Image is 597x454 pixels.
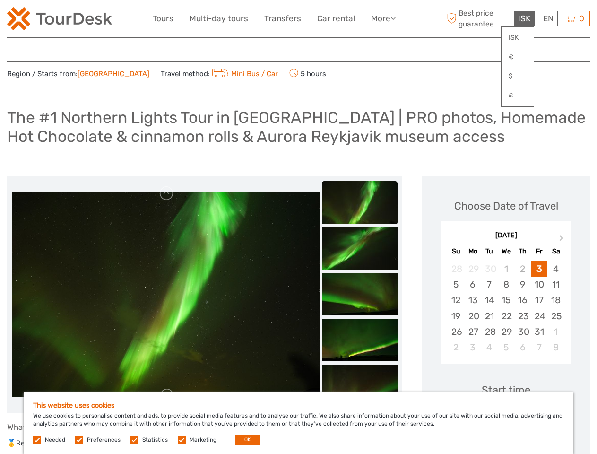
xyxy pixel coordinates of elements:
button: Open LiveChat chat widget [109,15,120,26]
div: Choose Thursday, November 6th, 2025 [514,340,531,355]
div: Choose Monday, October 20th, 2025 [465,308,481,324]
div: We use cookies to personalise content and ads, to provide social media features and to analyse ou... [24,392,573,454]
span: Travel method: [161,67,278,80]
span: ISK [518,14,530,23]
div: Choose Saturday, November 1st, 2025 [547,324,564,340]
p: We're away right now. Please check back later! [13,17,107,24]
button: OK [235,435,260,445]
div: Choose Tuesday, October 21st, 2025 [481,308,498,324]
div: Choose Saturday, November 8th, 2025 [547,340,564,355]
div: Choose Friday, October 17th, 2025 [531,292,547,308]
a: Transfers [264,12,301,26]
div: Choose Tuesday, November 4th, 2025 [481,340,498,355]
div: Choose Tuesday, October 28th, 2025 [481,324,498,340]
h4: What to expect on this tour [7,422,402,432]
div: We [498,245,514,258]
div: Choose Monday, November 3rd, 2025 [465,340,481,355]
div: Choose Friday, October 24th, 2025 [531,308,547,324]
label: Statistics [142,436,168,444]
h5: This website uses cookies [33,402,564,410]
div: Mo [465,245,481,258]
div: Choose Sunday, October 26th, 2025 [448,324,464,340]
div: Choose Tuesday, October 7th, 2025 [481,277,498,292]
label: Needed [45,436,65,444]
button: Next Month [555,233,570,248]
div: Choose Monday, October 6th, 2025 [465,277,481,292]
div: Choose Date of Travel [454,199,558,213]
div: Choose Thursday, October 30th, 2025 [514,324,531,340]
span: 0 [578,14,586,23]
a: [GEOGRAPHIC_DATA] [78,70,149,78]
div: Start time [482,383,530,397]
img: 4fc58ed11474408d9de7c7449d332fdd_main_slider.jpeg [12,192,320,397]
div: Choose Monday, October 13th, 2025 [465,292,481,308]
label: Preferences [87,436,121,444]
div: Choose Sunday, October 12th, 2025 [448,292,464,308]
div: Choose Monday, October 27th, 2025 [465,324,481,340]
p: 🥇Reykjavik Out Luxury is the highest rated Northern Lights operator in [GEOGRAPHIC_DATA] 🥇 [7,437,402,450]
a: More [371,12,396,26]
a: Mini Bus / Car [210,70,278,78]
a: € [502,49,534,66]
img: e284cebed4dd43bf83c697ac0344e43a_slider_thumbnail.jpeg [322,273,398,315]
a: $ [502,68,534,85]
img: a41c380067bd46cd96581fd2adab870d_slider_thumbnail.jpeg [322,227,398,270]
div: Choose Sunday, November 2nd, 2025 [448,340,464,355]
div: Choose Friday, October 3rd, 2025 [531,261,547,277]
div: Choose Sunday, October 5th, 2025 [448,277,464,292]
div: Choose Thursday, October 16th, 2025 [514,292,531,308]
span: Region / Starts from: [7,69,149,79]
div: Not available Wednesday, October 1st, 2025 [498,261,514,277]
div: Choose Friday, October 10th, 2025 [531,277,547,292]
a: Car rental [317,12,355,26]
img: 2bc3060e496d46f6a8f739fd707f0c6d_slider_thumbnail.jpeg [322,319,398,361]
div: Choose Saturday, October 4th, 2025 [547,261,564,277]
a: Multi-day tours [190,12,248,26]
div: [DATE] [441,231,571,241]
div: Choose Sunday, October 19th, 2025 [448,308,464,324]
div: Choose Friday, November 7th, 2025 [531,340,547,355]
img: 58615b8703004d96b88c751e04c46b4b_slider_thumbnail.jpeg [322,365,398,407]
div: Choose Wednesday, October 22nd, 2025 [498,308,514,324]
div: Th [514,245,531,258]
a: Tours [153,12,173,26]
img: 120-15d4194f-c635-41b9-a512-a3cb382bfb57_logo_small.png [7,7,112,30]
span: Best price guarantee [444,8,511,29]
div: Not available Sunday, September 28th, 2025 [448,261,464,277]
div: Choose Wednesday, October 8th, 2025 [498,277,514,292]
div: Sa [547,245,564,258]
img: 4fc58ed11474408d9de7c7449d332fdd_slider_thumbnail.jpeg [322,181,398,224]
div: Not available Thursday, October 2nd, 2025 [514,261,531,277]
div: Fr [531,245,547,258]
div: Choose Saturday, October 18th, 2025 [547,292,564,308]
div: Su [448,245,464,258]
div: Choose Wednesday, October 29th, 2025 [498,324,514,340]
label: Marketing [190,436,216,444]
div: Choose Wednesday, November 5th, 2025 [498,340,514,355]
h1: The #1 Northern Lights Tour in [GEOGRAPHIC_DATA] | PRO photos, Homemade Hot Chocolate & cinnamon ... [7,108,590,146]
div: Tu [481,245,498,258]
a: £ [502,87,534,104]
div: Choose Wednesday, October 15th, 2025 [498,292,514,308]
a: ISK [502,29,534,46]
span: 5 hours [289,67,326,80]
div: Not available Monday, September 29th, 2025 [465,261,481,277]
div: Choose Tuesday, October 14th, 2025 [481,292,498,308]
div: EN [539,11,558,26]
div: Choose Saturday, October 11th, 2025 [547,277,564,292]
div: Choose Thursday, October 9th, 2025 [514,277,531,292]
div: Choose Saturday, October 25th, 2025 [547,308,564,324]
div: Choose Thursday, October 23rd, 2025 [514,308,531,324]
div: month 2025-10 [444,261,568,355]
div: Not available Tuesday, September 30th, 2025 [481,261,498,277]
div: Choose Friday, October 31st, 2025 [531,324,547,340]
